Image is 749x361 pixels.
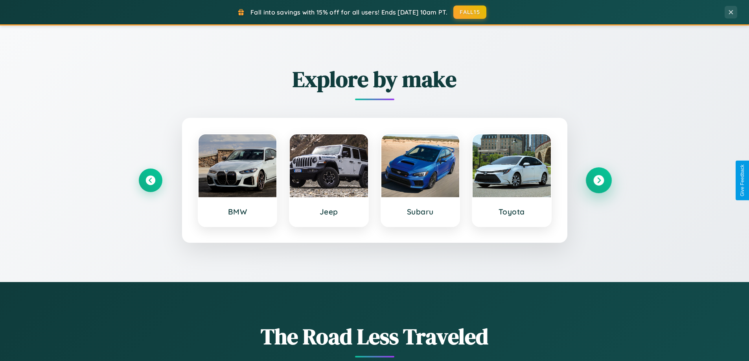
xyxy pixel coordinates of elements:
[206,207,269,216] h3: BMW
[250,8,447,16] span: Fall into savings with 15% off for all users! Ends [DATE] 10am PT.
[453,5,486,19] button: FALL15
[139,321,611,352] h1: The Road Less Traveled
[389,207,452,216] h3: Subaru
[480,207,543,216] h3: Toyota
[139,64,611,94] h2: Explore by make
[740,165,745,196] div: Give Feedback
[298,207,360,216] h3: Jeep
